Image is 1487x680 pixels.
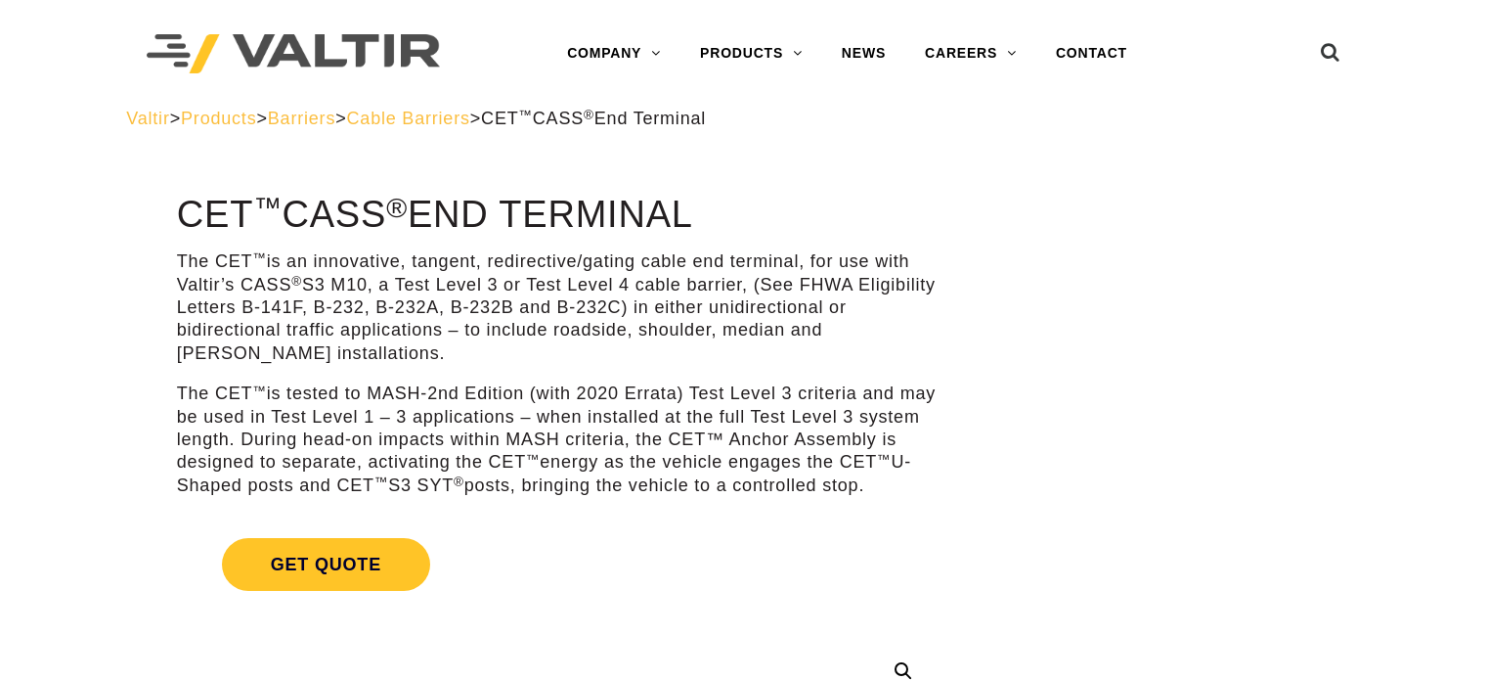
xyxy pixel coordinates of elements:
[822,34,905,73] a: NEWS
[1036,34,1147,73] a: CONTACT
[386,192,408,223] sup: ®
[374,475,388,489] sup: ™
[177,383,939,497] p: The CET is tested to MASH-2nd Edition (with 2020 Errata) Test Level 3 criteria and may be used in...
[126,108,1361,130] div: > > > >
[526,452,540,467] sup: ™
[454,475,464,489] sup: ®
[253,192,282,223] sup: ™
[547,34,680,73] a: COMPANY
[877,452,891,467] sup: ™
[126,109,169,128] a: Valtir
[181,109,256,128] a: Products
[347,109,470,128] a: Cable Barriers
[584,108,594,122] sup: ®
[905,34,1036,73] a: CAREERS
[481,109,706,128] span: CET CASS End Terminal
[147,34,440,74] img: Valtir
[177,195,939,236] h1: CET CASS End Terminal
[177,515,939,614] a: Get Quote
[268,109,335,128] a: Barriers
[680,34,822,73] a: PRODUCTS
[252,384,266,398] sup: ™
[518,108,532,122] sup: ™
[222,538,430,591] span: Get Quote
[177,250,939,365] p: The CET is an innovative, tangent, redirective/gating cable end terminal, for use with Valtir’s C...
[291,274,302,289] sup: ®
[252,250,266,265] sup: ™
